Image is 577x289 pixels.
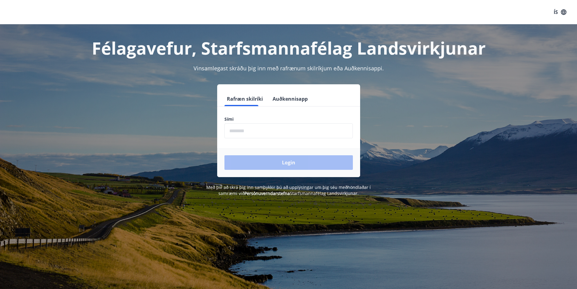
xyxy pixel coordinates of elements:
span: Með því að skrá þig inn samþykkir þú að upplýsingar um þig séu meðhöndlaðar í samræmi við Starfsm... [206,184,371,196]
label: Sími [224,116,353,122]
span: Vinsamlegast skráðu þig inn með rafrænum skilríkjum eða Auðkennisappi. [194,65,384,72]
a: Persónuverndarstefna [244,190,290,196]
button: ÍS [550,7,570,18]
button: Auðkennisapp [270,92,310,106]
button: Rafræn skilríki [224,92,265,106]
h1: Félagavefur, Starfsmannafélag Landsvirkjunar [78,36,499,59]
